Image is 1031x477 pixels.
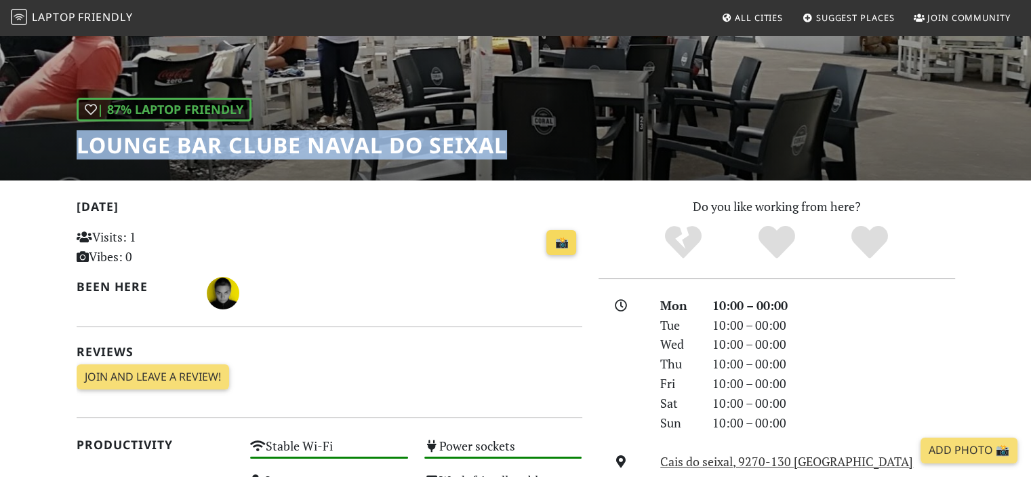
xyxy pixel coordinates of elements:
[77,98,251,121] div: | 87% Laptop Friendly
[704,316,963,335] div: 10:00 – 00:00
[652,394,704,413] div: Sat
[735,12,783,24] span: All Cities
[797,5,900,30] a: Suggest Places
[704,374,963,394] div: 10:00 – 00:00
[704,335,963,354] div: 10:00 – 00:00
[816,12,895,24] span: Suggest Places
[652,413,704,433] div: Sun
[416,435,590,470] div: Power sockets
[652,296,704,316] div: Mon
[652,316,704,335] div: Tue
[730,224,824,261] div: Yes
[599,197,955,216] p: Do you like working from here?
[77,364,229,390] a: Join and leave a review!
[704,413,963,433] div: 10:00 – 00:00
[77,132,507,158] h1: Lounge Bar Clube Naval do Seixal
[704,296,963,316] div: 10:00 – 00:00
[77,199,582,219] h2: [DATE]
[823,224,916,261] div: Definitely!
[652,335,704,354] div: Wed
[11,6,133,30] a: LaptopFriendly LaptopFriendly
[207,284,239,300] span: Marija Jeremic
[77,227,235,267] p: Visits: 1 Vibes: 0
[11,9,27,25] img: LaptopFriendly
[908,5,1016,30] a: Join Community
[78,9,132,24] span: Friendly
[927,12,1011,24] span: Join Community
[207,277,239,309] img: 1138-marija.jpg
[636,224,730,261] div: No
[77,438,235,452] h2: Productivity
[242,435,416,470] div: Stable Wi-Fi
[546,230,576,256] a: 📸
[704,394,963,413] div: 10:00 – 00:00
[704,354,963,374] div: 10:00 – 00:00
[77,345,582,359] h2: Reviews
[716,5,788,30] a: All Cities
[32,9,76,24] span: Laptop
[652,374,704,394] div: Fri
[652,354,704,374] div: Thu
[77,280,191,294] h2: Been here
